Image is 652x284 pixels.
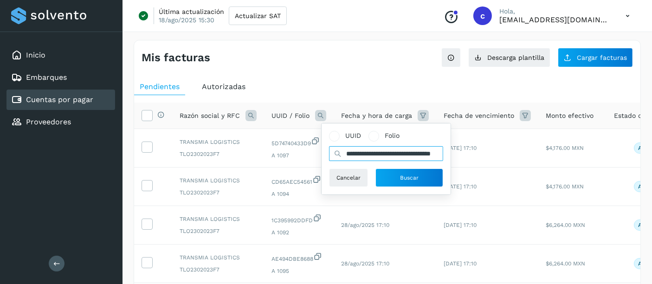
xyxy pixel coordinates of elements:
button: Actualizar SAT [229,6,287,25]
button: Cargar facturas [558,48,633,67]
span: Razón social y RFC [180,111,240,121]
span: [DATE] 17:10 [444,183,477,190]
span: 28/ago/2025 17:10 [341,222,389,228]
span: TRANSMIA LOGISTICS [180,215,257,223]
span: UUID / Folio [271,111,310,121]
span: 5D74740433D9 [271,136,326,148]
span: TLO2302023F7 [180,188,257,197]
span: Fecha de vencimiento [444,111,514,121]
span: $6,264.00 MXN [546,222,585,228]
span: [DATE] 17:10 [444,222,477,228]
span: Descarga plantilla [487,54,544,61]
span: TLO2302023F7 [180,265,257,274]
span: A 1095 [271,267,326,275]
h4: Mis facturas [142,51,210,65]
span: AE494DBE8688 [271,252,326,263]
span: Fecha y hora de carga [341,111,412,121]
span: TLO2302023F7 [180,227,257,235]
span: A 1097 [271,151,326,160]
div: Cuentas por pagar [6,90,115,110]
p: Hola, [499,7,611,15]
span: Monto efectivo [546,111,594,121]
div: Proveedores [6,112,115,132]
span: TRANSMIA LOGISTICS [180,176,257,185]
a: Cuentas por pagar [26,95,93,104]
span: A 1094 [271,190,326,198]
span: A 1092 [271,228,326,237]
div: Inicio [6,45,115,65]
span: 28/ago/2025 17:10 [341,260,389,267]
span: [DATE] 17:10 [444,145,477,151]
span: TRANSMIA LOGISTICS [180,138,257,146]
span: Autorizadas [202,82,245,91]
span: CD65AEC54561 [271,175,326,186]
span: Pendientes [140,82,180,91]
span: $4,176.00 MXN [546,183,584,190]
p: cxp1@53cargo.com [499,15,611,24]
div: Embarques [6,67,115,88]
a: Embarques [26,73,67,82]
span: $6,264.00 MXN [546,260,585,267]
button: Descarga plantilla [468,48,550,67]
a: Inicio [26,51,45,59]
span: $4,176.00 MXN [546,145,584,151]
span: TRANSMIA LOGISTICS [180,253,257,262]
span: [DATE] 17:10 [444,260,477,267]
span: 1C395992DDFD [271,213,326,225]
p: Última actualización [159,7,224,16]
span: Cargar facturas [577,54,627,61]
span: Actualizar SAT [235,13,281,19]
a: Proveedores [26,117,71,126]
span: TLO2302023F7 [180,150,257,158]
p: 18/ago/2025 15:30 [159,16,214,24]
